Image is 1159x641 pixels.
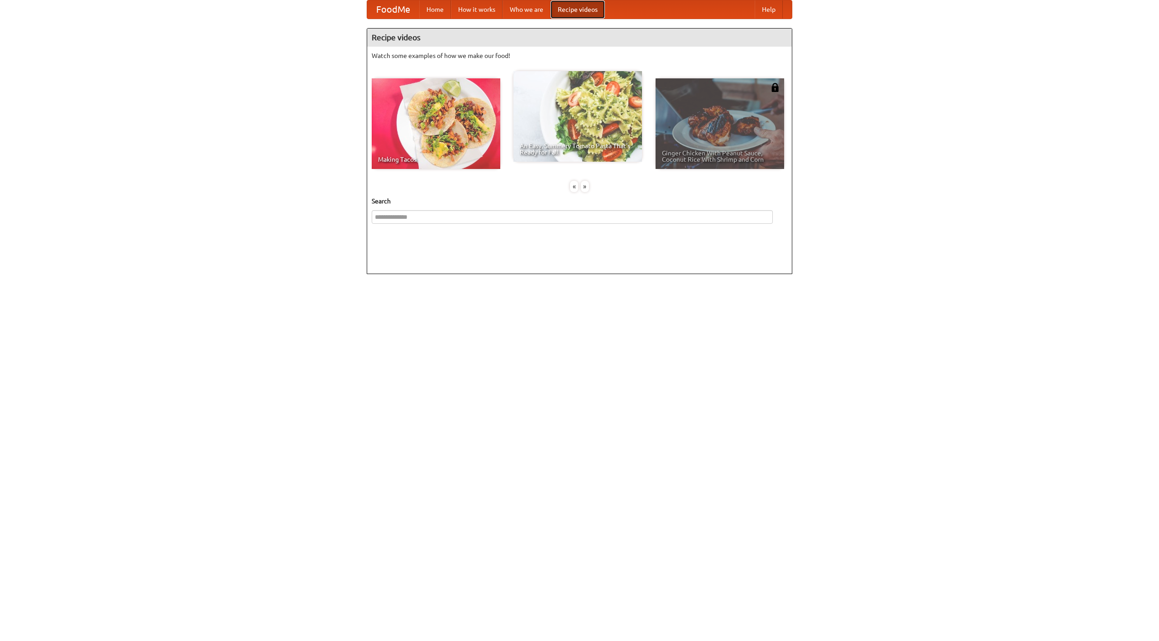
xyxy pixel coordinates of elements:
h4: Recipe videos [367,29,792,47]
a: Help [755,0,783,19]
a: An Easy, Summery Tomato Pasta That's Ready for Fall [513,71,642,162]
p: Watch some examples of how we make our food! [372,51,787,60]
a: Recipe videos [551,0,605,19]
img: 483408.png [771,83,780,92]
a: Who we are [503,0,551,19]
h5: Search [372,197,787,206]
a: FoodMe [367,0,419,19]
a: Making Tacos [372,78,500,169]
a: Home [419,0,451,19]
div: » [581,181,589,192]
span: An Easy, Summery Tomato Pasta That's Ready for Fall [520,143,636,155]
div: « [570,181,578,192]
span: Making Tacos [378,156,494,163]
a: How it works [451,0,503,19]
